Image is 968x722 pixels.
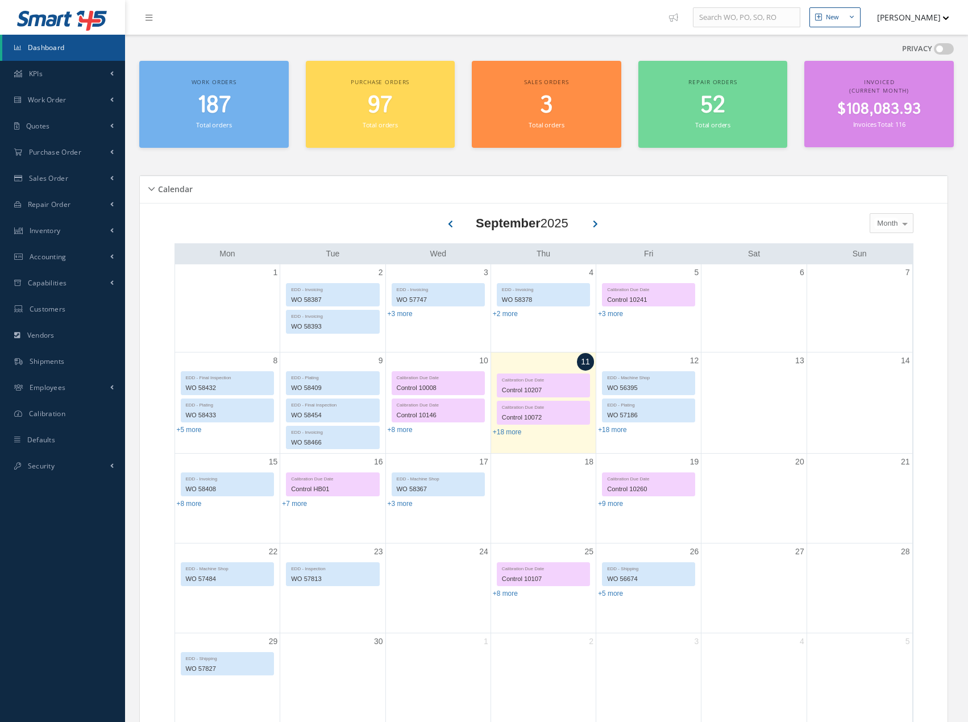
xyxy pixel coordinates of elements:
[700,89,725,122] span: 52
[286,483,379,496] div: Control HB01
[181,473,274,483] div: EDD - Invoicing
[688,78,737,86] span: Repair orders
[493,428,522,436] a: Show 18 more events
[837,98,921,121] span: $108,083.93
[497,563,589,572] div: Calibration Due Date
[497,401,589,411] div: Calibration Due Date
[899,352,912,369] a: September 14, 2025
[2,35,125,61] a: Dashboard
[688,454,701,470] a: September 19, 2025
[286,409,379,422] div: WO 58454
[267,454,280,470] a: September 15, 2025
[596,543,701,633] td: September 26, 2025
[175,352,280,454] td: September 8, 2025
[481,264,491,281] a: September 3, 2025
[28,43,65,52] span: Dashboard
[497,572,589,586] div: Control 10107
[388,426,413,434] a: Show 8 more events
[30,383,66,392] span: Employees
[603,473,695,483] div: Calibration Due Date
[807,543,912,633] td: September 28, 2025
[497,293,589,306] div: WO 58378
[583,543,596,560] a: September 25, 2025
[596,454,701,543] td: September 19, 2025
[392,483,484,496] div: WO 58367
[903,633,912,650] a: October 5, 2025
[30,226,61,235] span: Inventory
[688,543,701,560] a: September 26, 2025
[30,356,65,366] span: Shipments
[807,454,912,543] td: September 21, 2025
[351,78,409,86] span: Purchase orders
[280,543,385,633] td: September 23, 2025
[392,293,484,306] div: WO 57747
[181,483,274,496] div: WO 58408
[793,352,807,369] a: September 13, 2025
[587,264,596,281] a: September 4, 2025
[271,264,280,281] a: September 1, 2025
[596,264,701,352] td: September 5, 2025
[388,310,413,318] a: Show 3 more events
[497,374,589,384] div: Calibration Due Date
[26,121,50,131] span: Quotes
[793,454,807,470] a: September 20, 2025
[196,121,231,129] small: Total orders
[807,264,912,352] td: September 7, 2025
[596,352,701,454] td: September 12, 2025
[192,78,236,86] span: Work orders
[587,633,596,650] a: October 2, 2025
[638,61,788,148] a: Repair orders 52 Total orders
[598,590,623,597] a: Show 5 more events
[701,454,807,543] td: September 20, 2025
[286,372,379,381] div: EDD - Plating
[28,461,55,471] span: Security
[392,381,484,395] div: Control 10008
[476,214,568,233] div: 2025
[524,78,568,86] span: Sales orders
[197,89,231,122] span: 187
[497,384,589,397] div: Control 10207
[29,147,81,157] span: Purchase Order
[491,454,596,543] td: September 18, 2025
[491,543,596,633] td: September 25, 2025
[603,372,695,381] div: EDD - Machine Shop
[493,590,518,597] a: Show 8 more events
[181,572,274,586] div: WO 57484
[688,352,701,369] a: September 12, 2025
[392,473,484,483] div: EDD - Machine Shop
[372,633,385,650] a: September 30, 2025
[529,121,564,129] small: Total orders
[280,454,385,543] td: September 16, 2025
[902,43,932,55] label: PRIVACY
[746,247,762,261] a: Saturday
[267,633,280,650] a: September 29, 2025
[392,372,484,381] div: Calibration Due Date
[603,483,695,496] div: Control 10260
[598,500,623,508] a: Show 9 more events
[864,78,895,86] span: Invoiced
[807,352,912,454] td: September 14, 2025
[477,352,491,369] a: September 10, 2025
[598,426,627,434] a: Show 18 more events
[286,399,379,409] div: EDD - Final Inspection
[866,6,949,28] button: [PERSON_NAME]
[324,247,342,261] a: Tuesday
[392,399,484,409] div: Calibration Due Date
[903,264,912,281] a: September 7, 2025
[181,399,274,409] div: EDD - Plating
[286,320,379,333] div: WO 58393
[701,543,807,633] td: September 27, 2025
[692,264,701,281] a: September 5, 2025
[491,264,596,352] td: September 4, 2025
[603,409,695,422] div: WO 57186
[598,310,623,318] a: Show 3 more events
[280,352,385,454] td: September 9, 2025
[363,121,398,129] small: Total orders
[372,543,385,560] a: September 23, 2025
[849,86,909,94] span: (Current Month)
[427,247,448,261] a: Wednesday
[175,543,280,633] td: September 22, 2025
[603,563,695,572] div: EDD - Shipping
[181,372,274,381] div: EDD - Final Inspection
[368,89,392,122] span: 97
